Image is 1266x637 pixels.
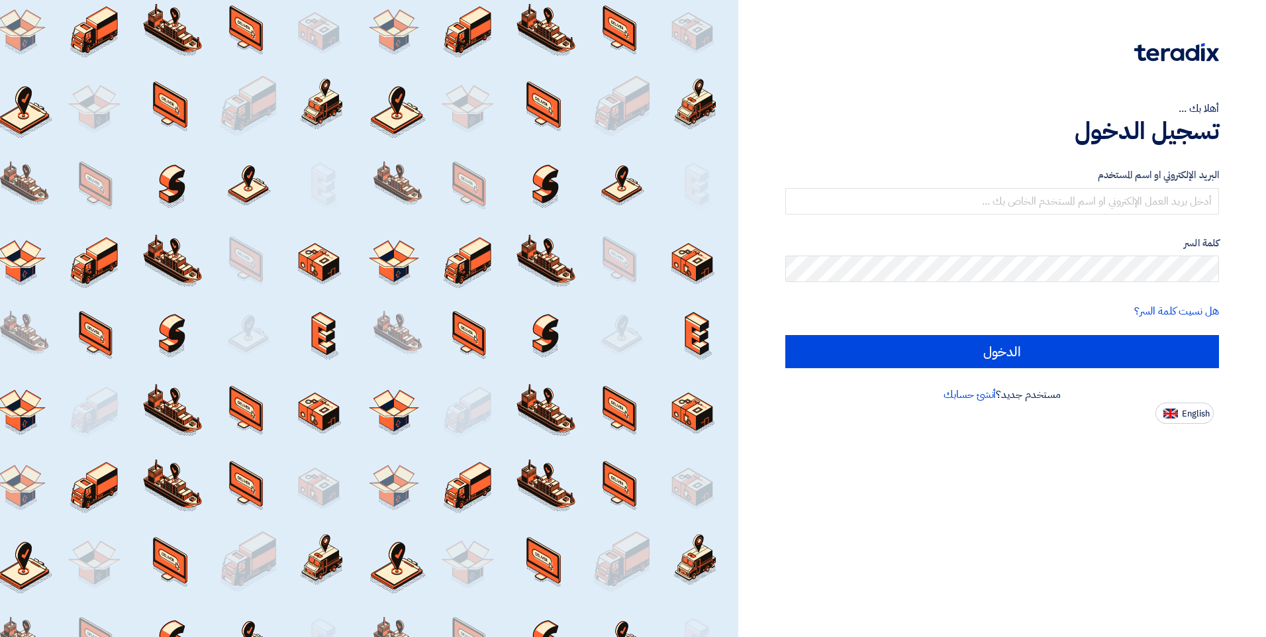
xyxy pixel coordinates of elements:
span: English [1182,409,1210,418]
div: أهلا بك ... [785,101,1219,117]
label: البريد الإلكتروني او اسم المستخدم [785,168,1219,183]
input: الدخول [785,335,1219,368]
img: Teradix logo [1134,43,1219,62]
a: أنشئ حسابك [944,387,996,403]
div: مستخدم جديد؟ [785,387,1219,403]
img: en-US.png [1163,409,1178,418]
button: English [1155,403,1214,424]
input: أدخل بريد العمل الإلكتروني او اسم المستخدم الخاص بك ... [785,188,1219,215]
a: هل نسيت كلمة السر؟ [1134,303,1219,319]
label: كلمة السر [785,236,1219,251]
h1: تسجيل الدخول [785,117,1219,146]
